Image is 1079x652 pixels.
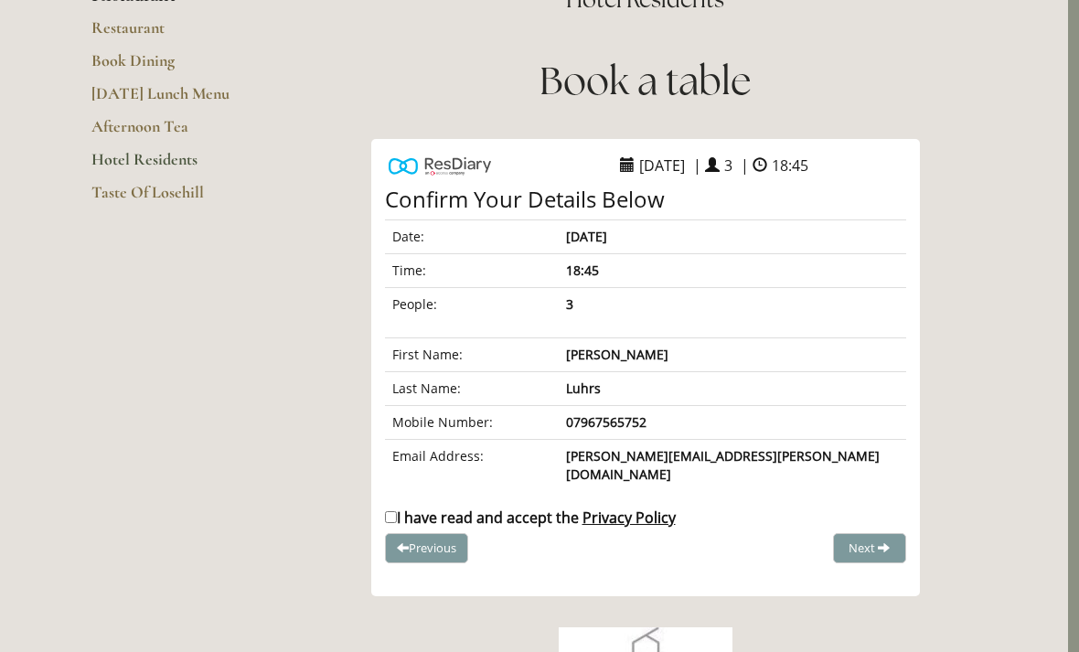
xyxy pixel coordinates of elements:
td: Email Address: [385,440,559,492]
a: Restaurant [91,17,266,50]
span: Next [849,540,875,556]
span: | [693,155,701,176]
td: Last Name: [385,372,559,406]
a: [DATE] Lunch Menu [91,83,266,116]
b: Luhrs [566,379,601,397]
button: Next [833,533,906,563]
span: 3 [720,151,737,180]
a: Hotel Residents [91,149,266,182]
td: Time: [385,254,559,288]
span: 18:45 [767,151,813,180]
td: First Name: [385,338,559,372]
a: Afternoon Tea [91,116,266,149]
strong: 3 [566,295,573,313]
span: | [741,155,749,176]
td: Mobile Number: [385,406,559,440]
img: Powered by ResDiary [389,153,491,179]
a: Book Dining [91,50,266,83]
h4: Confirm Your Details Below [385,187,906,211]
span: Privacy Policy [582,508,676,528]
strong: 18:45 [566,262,599,279]
td: People: [385,288,559,322]
h1: Book a table [325,54,966,108]
button: Previous [385,533,468,563]
td: Date: [385,220,559,254]
strong: [DATE] [566,228,607,245]
b: 07967565752 [566,413,646,431]
b: [PERSON_NAME][EMAIL_ADDRESS][PERSON_NAME][DOMAIN_NAME] [566,447,880,483]
a: Taste Of Losehill [91,182,266,215]
input: I have read and accept the Privacy Policy [385,511,397,523]
label: I have read and accept the [385,508,676,528]
b: [PERSON_NAME] [566,346,668,363]
span: [DATE] [635,151,689,180]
